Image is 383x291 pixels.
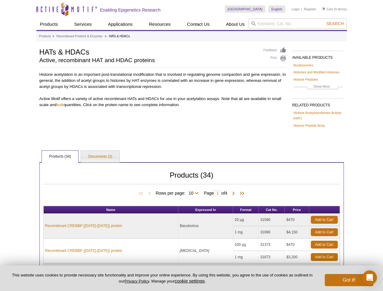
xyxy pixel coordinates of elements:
a: Add to Cart [311,241,338,249]
p: This website uses cookies to provide necessary site functionality and improve your online experie... [10,273,315,284]
li: | [301,5,302,13]
th: Price [285,206,309,214]
span: Page of [201,190,230,196]
td: $490 [285,263,309,276]
td: 31373 [259,239,285,251]
input: Keyword, Cat. No. [248,18,347,29]
td: Baculovirus [178,263,233,288]
a: [GEOGRAPHIC_DATA] [225,5,266,13]
h2: Products (34) [43,172,340,184]
span: Last Page [237,191,246,197]
th: Format [233,206,259,214]
a: bulk [56,102,64,107]
a: Resources [145,18,174,30]
td: 50 µg [233,263,259,276]
img: Your Cart [322,7,325,10]
button: Search [324,21,346,26]
a: Products [39,34,51,39]
button: Got it! [325,274,373,286]
h1: HATs & HDACs [39,47,257,56]
a: Recombinant CREBBP ([DATE]-[DATE]) protein [45,223,122,229]
td: Baculovirus [178,214,233,239]
span: Rows per page: [156,190,201,196]
th: Expressed In [178,206,233,214]
a: Print [264,55,286,62]
a: English [268,5,285,13]
a: Login [291,7,300,11]
td: 20 µg [233,214,259,226]
a: Applications [104,18,136,30]
span: Search [326,21,344,26]
a: Documents (3) [81,151,119,163]
a: Recombinant Proteins & Enzymes [56,34,102,39]
a: Histone Acetyltransferase Activity (HAT) [294,110,343,121]
h2: Active, recombinant HAT and HDAC proteins [39,58,257,63]
th: Name [44,206,178,214]
li: » [105,35,107,38]
a: Register [304,7,316,11]
a: Add to Cart [311,216,338,224]
h2: AVAILABLE PRODUCTS [292,51,344,62]
a: Privacy Policy [124,279,149,283]
a: Recombinant CREBBP ([DATE]-[DATE]) protein [45,248,122,253]
li: (0 items) [322,5,347,13]
a: Show More [294,84,343,91]
th: Cat No. [259,206,285,214]
button: cookie settings [175,278,205,283]
a: Contact Us [183,18,213,30]
a: Services [71,18,96,30]
h2: Enabling Epigenetics Research [100,7,161,13]
td: $4,150 [285,226,309,239]
td: $470 [285,239,309,251]
span: Previous Page [146,191,153,197]
td: 1 mg [233,226,259,239]
div: Open Intercom Messenger [362,270,377,285]
i: [MEDICAL_DATA] [180,249,209,253]
a: Products (34) [42,151,78,163]
span: Next Page [230,191,237,197]
td: 31504 [259,263,285,276]
td: 31873 [259,251,285,263]
a: Feedback [264,47,286,54]
td: $470 [285,214,309,226]
a: Add to Cart [311,228,338,236]
td: $3,200 [285,251,309,263]
a: About Us [222,18,248,30]
span: First Page [137,191,146,197]
a: Histone Peptides [294,77,318,82]
a: Products [36,18,62,30]
a: Histone Peptide Array [294,123,325,128]
td: 31590 [259,214,285,226]
a: Add to Cart [311,253,338,261]
a: Cart [322,7,333,11]
h2: RELATED PRODUCTS [292,98,344,109]
a: Histones and Modified Histones [294,69,340,75]
li: HATs & HDACs [109,35,130,38]
a: Nucleosomes [294,62,313,68]
td: 1 mg [233,251,259,263]
p: Histone acetylation is an important post-translational modification that is involved in regulatin... [39,72,286,108]
li: » [52,35,54,38]
td: 100 µg [233,239,259,251]
span: 4 [225,191,227,196]
td: 31990 [259,226,285,239]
